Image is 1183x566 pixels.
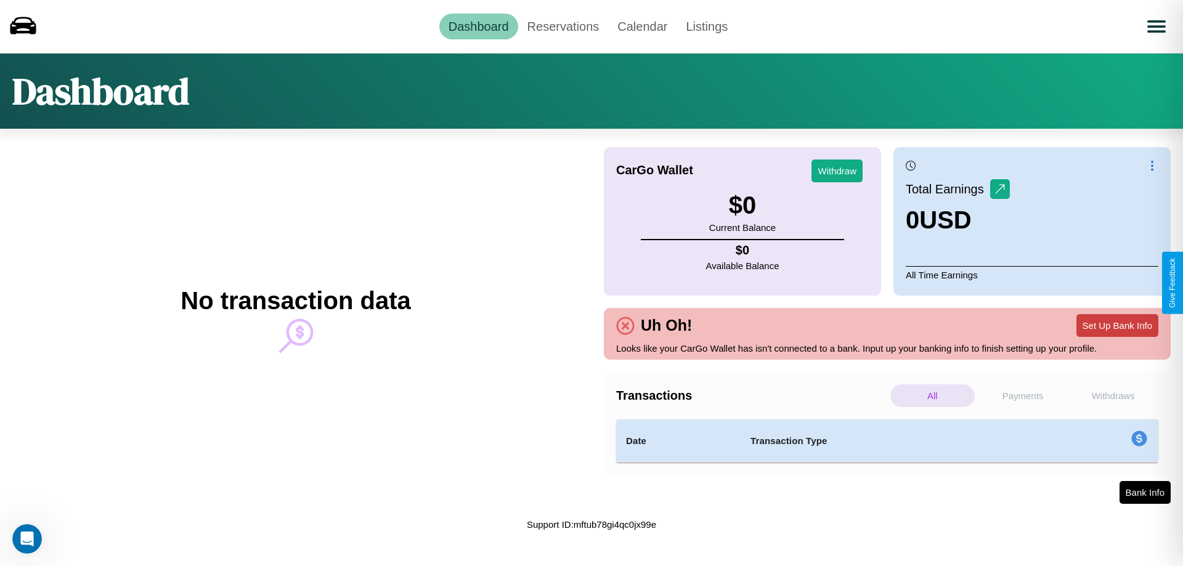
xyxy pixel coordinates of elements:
[706,257,779,274] p: Available Balance
[616,340,1158,357] p: Looks like your CarGo Wallet has isn't connected to a bank. Input up your banking info to finish ...
[635,317,698,334] h4: Uh Oh!
[616,419,1158,463] table: simple table
[981,384,1065,407] p: Payments
[616,389,887,403] h4: Transactions
[906,206,1010,234] h3: 0 USD
[518,14,609,39] a: Reservations
[906,266,1158,283] p: All Time Earnings
[709,192,776,219] h3: $ 0
[906,178,990,200] p: Total Earnings
[890,384,975,407] p: All
[608,14,677,39] a: Calendar
[1168,258,1177,308] div: Give Feedback
[1120,481,1171,504] button: Bank Info
[181,287,410,315] h2: No transaction data
[1139,9,1174,44] button: Open menu
[1076,314,1158,337] button: Set Up Bank Info
[750,434,1030,448] h4: Transaction Type
[527,516,656,533] p: Support ID: mftub78gi4qc0jx99e
[12,524,42,554] iframe: Intercom live chat
[12,66,189,116] h1: Dashboard
[1071,384,1155,407] p: Withdraws
[677,14,737,39] a: Listings
[439,14,518,39] a: Dashboard
[706,243,779,257] h4: $ 0
[709,219,776,236] p: Current Balance
[811,160,863,182] button: Withdraw
[626,434,731,448] h4: Date
[616,163,693,177] h4: CarGo Wallet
